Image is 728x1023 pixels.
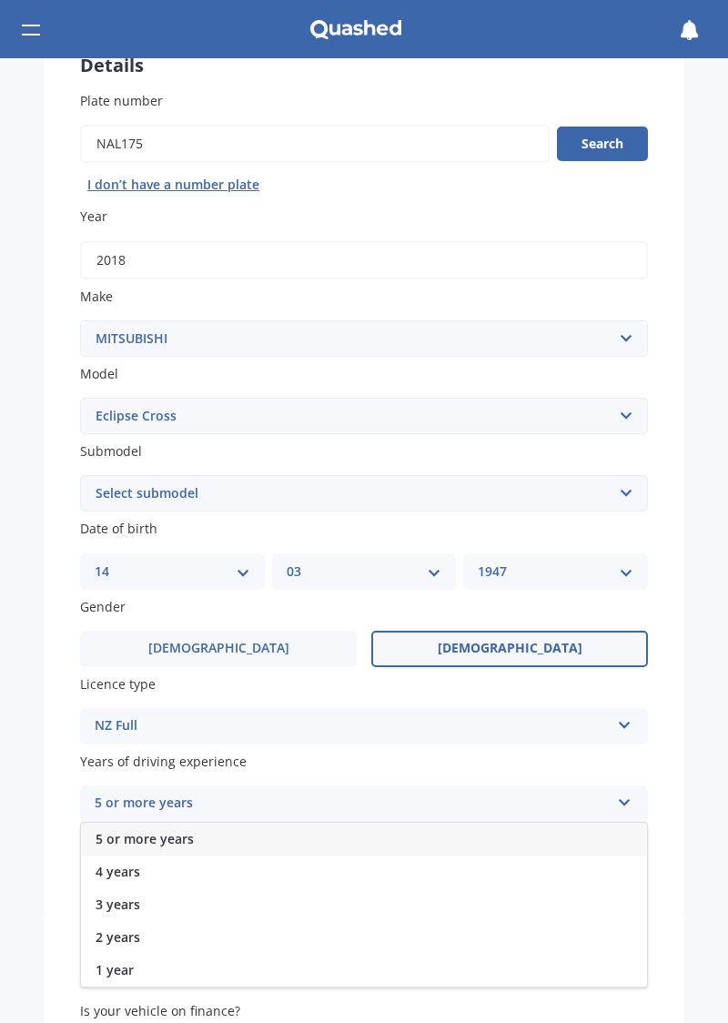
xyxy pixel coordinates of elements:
span: Make [80,288,113,305]
span: 4 years [96,863,140,880]
span: [DEMOGRAPHIC_DATA] [438,641,582,656]
span: Years of driving experience [80,753,247,770]
input: Enter plate number [80,125,550,163]
span: Model [80,365,118,382]
span: [DEMOGRAPHIC_DATA] [148,641,289,656]
span: Is your vehicle on finance? [80,1002,240,1019]
span: Date of birth [80,521,157,538]
span: Licence type [80,675,156,693]
span: 2 years [96,928,140,946]
span: 5 or more years [96,830,194,847]
span: Plate number [80,92,163,109]
span: Submodel [80,442,142,460]
span: Gender [80,598,126,615]
button: Search [557,127,648,161]
input: YYYY [80,241,648,279]
div: 5 or more years [95,793,610,815]
span: 1 year [96,961,134,978]
button: I don’t have a number plate [80,170,267,199]
span: Year [80,208,107,226]
span: 3 years [96,896,140,913]
div: NZ Full [95,715,610,737]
